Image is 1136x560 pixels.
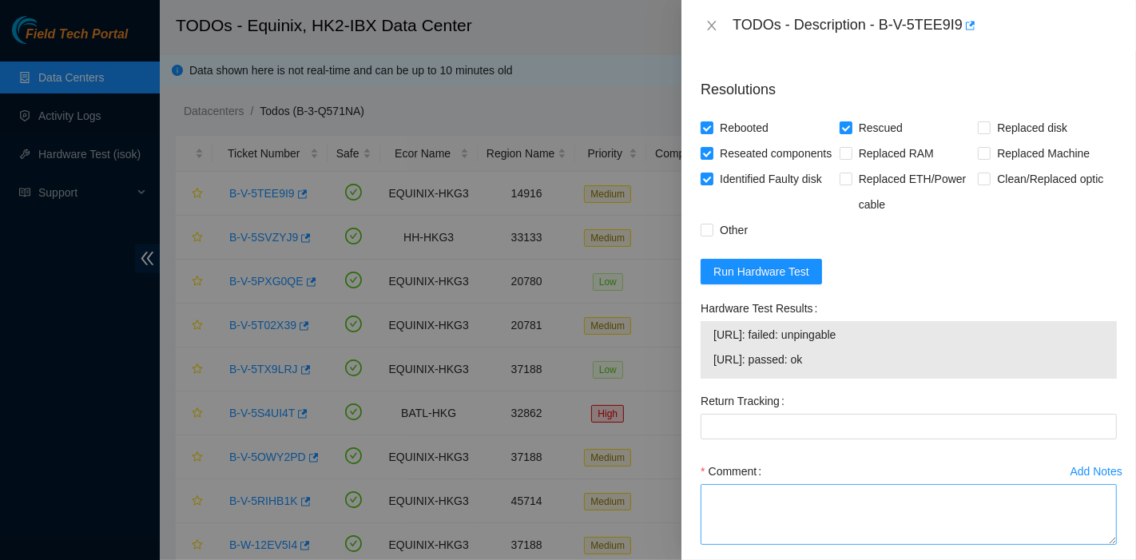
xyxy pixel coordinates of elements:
[713,326,1104,344] span: [URL]: failed: unpingable
[713,141,838,166] span: Reseated components
[701,484,1117,545] textarea: Comment
[701,66,1117,101] p: Resolutions
[701,259,822,284] button: Run Hardware Test
[713,351,1104,368] span: [URL]: passed: ok
[991,141,1096,166] span: Replaced Machine
[713,115,775,141] span: Rebooted
[1070,459,1123,484] button: Add Notes
[701,414,1117,439] input: Return Tracking
[733,13,1117,38] div: TODOs - Description - B-V-5TEE9I9
[852,166,979,217] span: Replaced ETH/Power cable
[713,263,809,280] span: Run Hardware Test
[1070,466,1122,477] div: Add Notes
[705,19,718,32] span: close
[701,296,824,321] label: Hardware Test Results
[852,141,940,166] span: Replaced RAM
[701,459,768,484] label: Comment
[713,217,754,243] span: Other
[701,388,791,414] label: Return Tracking
[701,18,723,34] button: Close
[991,115,1074,141] span: Replaced disk
[713,166,828,192] span: Identified Faulty disk
[991,166,1110,192] span: Clean/Replaced optic
[852,115,909,141] span: Rescued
